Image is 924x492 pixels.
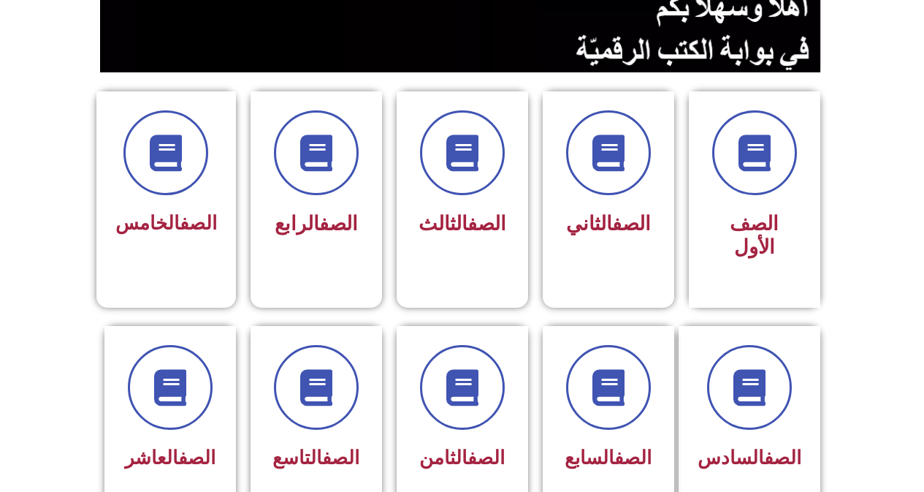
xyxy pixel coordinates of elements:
a: الصف [467,212,506,235]
a: الصف [467,447,505,469]
a: الصف [764,447,801,469]
span: الثالث [419,212,506,235]
a: الصف [322,447,359,469]
a: الصف [319,212,358,235]
span: السادس [698,447,801,469]
a: الصف [612,212,651,235]
a: الصف [178,447,215,469]
a: الصف [180,212,217,234]
span: التاسع [272,447,359,469]
span: الصف الأول [730,212,779,259]
span: السابع [565,447,652,469]
span: الرابع [275,212,358,235]
span: الثاني [566,212,651,235]
span: العاشر [125,447,215,469]
span: الثامن [419,447,505,469]
a: الصف [614,447,652,469]
span: الخامس [115,212,217,234]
